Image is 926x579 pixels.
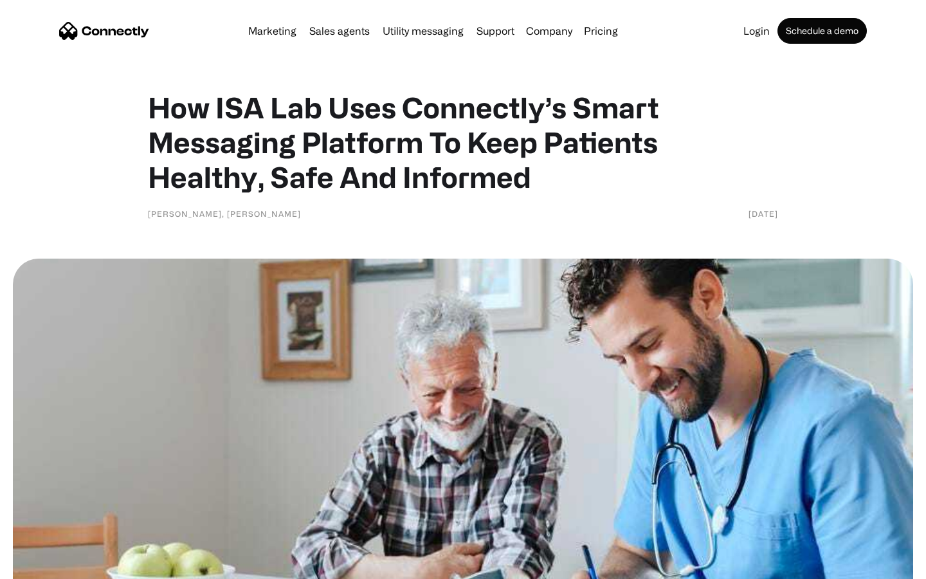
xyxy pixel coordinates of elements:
[148,90,778,194] h1: How ISA Lab Uses Connectly’s Smart Messaging Platform To Keep Patients Healthy, Safe And Informed
[304,26,375,36] a: Sales agents
[777,18,867,44] a: Schedule a demo
[13,556,77,574] aside: Language selected: English
[148,207,301,220] div: [PERSON_NAME], [PERSON_NAME]
[471,26,520,36] a: Support
[738,26,775,36] a: Login
[26,556,77,574] ul: Language list
[377,26,469,36] a: Utility messaging
[579,26,623,36] a: Pricing
[526,22,572,40] div: Company
[243,26,302,36] a: Marketing
[749,207,778,220] div: [DATE]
